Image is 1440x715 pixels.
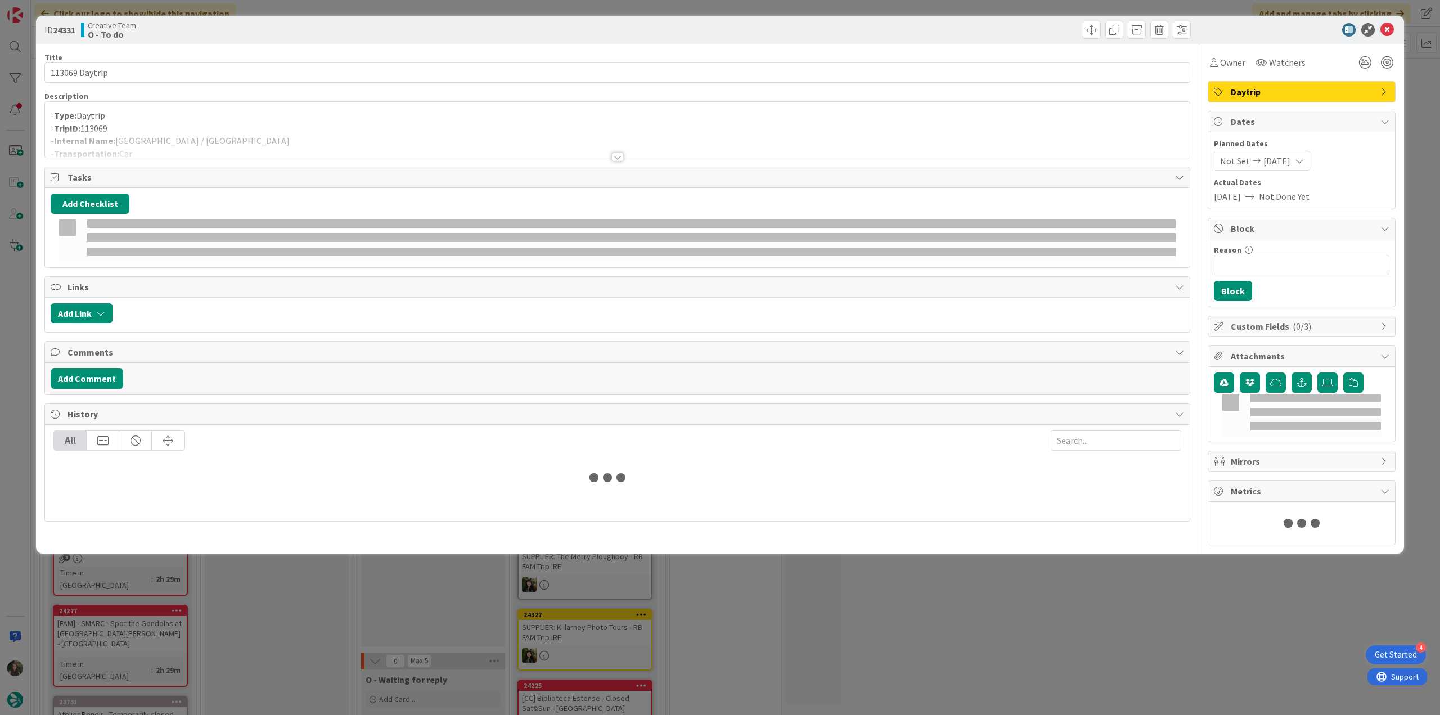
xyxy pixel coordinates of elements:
button: Add Link [51,303,112,323]
span: Metrics [1231,484,1375,498]
span: Dates [1231,115,1375,128]
div: All [54,431,87,450]
span: ( 0/3 ) [1293,321,1311,332]
button: Add Comment [51,368,123,389]
span: Custom Fields [1231,320,1375,333]
span: Planned Dates [1214,138,1389,150]
span: Description [44,91,88,101]
span: [DATE] [1214,190,1241,203]
span: Not Done Yet [1259,190,1309,203]
span: Attachments [1231,349,1375,363]
button: Add Checklist [51,194,129,214]
span: Mirrors [1231,455,1375,468]
p: - 113069 [51,122,1184,135]
span: [DATE] [1263,154,1290,168]
strong: TripID: [54,123,80,134]
button: Block [1214,281,1252,301]
span: Not Set [1220,154,1250,168]
label: Title [44,52,62,62]
div: 4 [1416,642,1426,653]
span: Tasks [67,170,1169,184]
span: Actual Dates [1214,177,1389,188]
span: History [67,407,1169,421]
p: - Daytrip [51,109,1184,122]
b: 24331 [53,24,75,35]
div: Open Get Started checklist, remaining modules: 4 [1366,645,1426,664]
span: Creative Team [88,21,136,30]
span: Block [1231,222,1375,235]
div: Get Started [1375,649,1417,660]
strong: Type: [54,110,76,121]
span: Watchers [1269,56,1306,69]
span: Owner [1220,56,1245,69]
input: type card name here... [44,62,1190,83]
span: Links [67,280,1169,294]
b: O - To do [88,30,136,39]
span: ID [44,23,75,37]
span: Support [24,2,51,15]
span: Daytrip [1231,85,1375,98]
label: Reason [1214,245,1241,255]
span: Comments [67,345,1169,359]
input: Search... [1051,430,1181,451]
